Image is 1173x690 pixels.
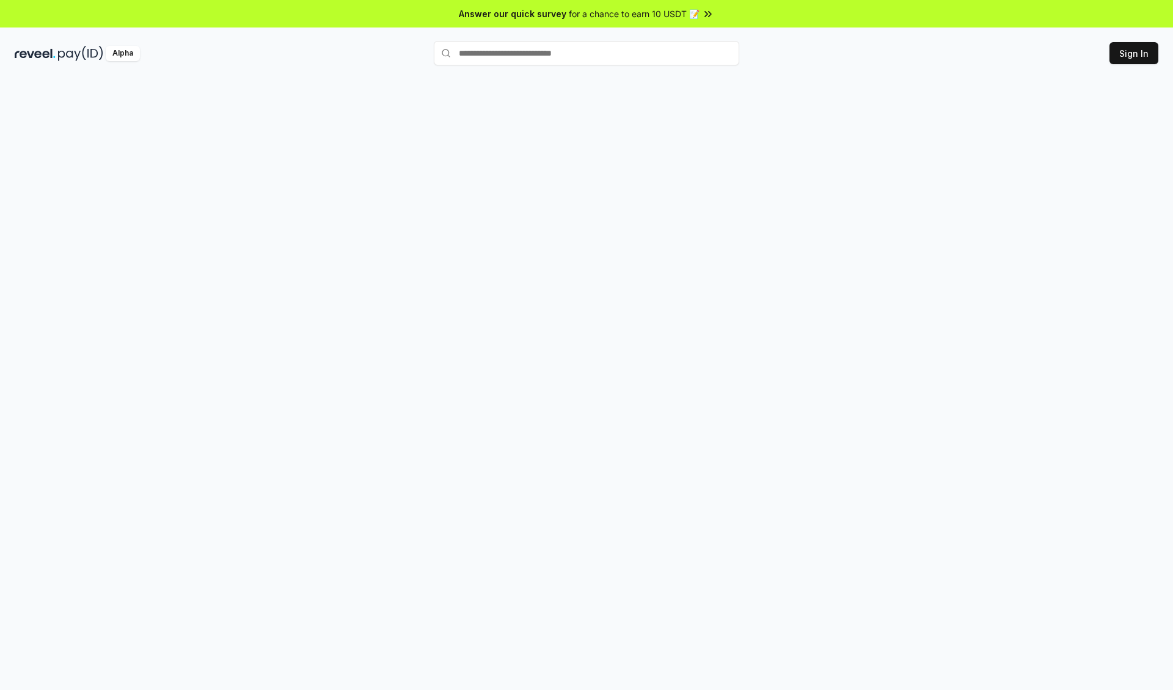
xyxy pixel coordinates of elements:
span: for a chance to earn 10 USDT 📝 [569,7,700,20]
img: reveel_dark [15,46,56,61]
img: pay_id [58,46,103,61]
div: Alpha [106,46,140,61]
span: Answer our quick survey [459,7,566,20]
button: Sign In [1109,42,1158,64]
